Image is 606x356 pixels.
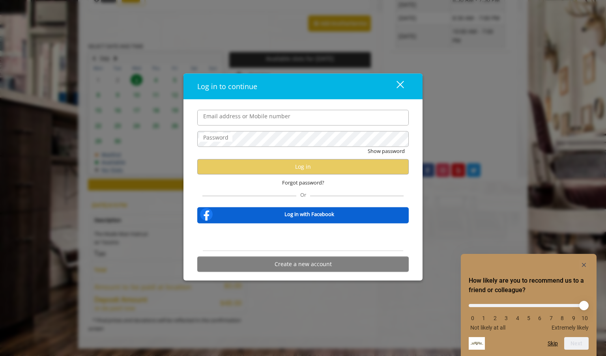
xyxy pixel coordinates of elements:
span: Forgot password? [282,178,324,186]
li: 3 [502,315,510,321]
iframe: Sign in with Google Button [254,228,352,246]
button: Skip [548,340,558,347]
li: 5 [525,315,533,321]
img: facebook-logo [198,206,214,222]
li: 7 [547,315,555,321]
li: 8 [558,315,566,321]
label: Email address or Mobile number [199,112,294,121]
span: Log in to continue [197,82,257,91]
li: 9 [570,315,578,321]
h2: How likely are you to recommend us to a friend or colleague? Select an option from 0 to 10, with ... [469,276,589,295]
button: Create a new account [197,256,409,272]
button: Hide survey [579,260,589,270]
li: 10 [581,315,589,321]
input: Password [197,131,409,147]
div: How likely are you to recommend us to a friend or colleague? Select an option from 0 to 10, with ... [469,260,589,350]
li: 0 [469,315,477,321]
li: 2 [491,315,499,321]
li: 1 [480,315,488,321]
input: Email address or Mobile number [197,110,409,126]
li: 4 [514,315,522,321]
div: close dialog [387,80,403,92]
button: Next question [564,337,589,350]
span: Or [296,191,310,198]
span: Not likely at all [470,324,505,331]
b: Log in with Facebook [284,210,334,218]
button: Log in [197,159,409,174]
button: Show password [368,147,405,155]
div: How likely are you to recommend us to a friend or colleague? Select an option from 0 to 10, with ... [469,298,589,331]
li: 6 [536,315,544,321]
button: close dialog [382,78,409,94]
span: Extremely likely [552,324,589,331]
label: Password [199,133,232,142]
